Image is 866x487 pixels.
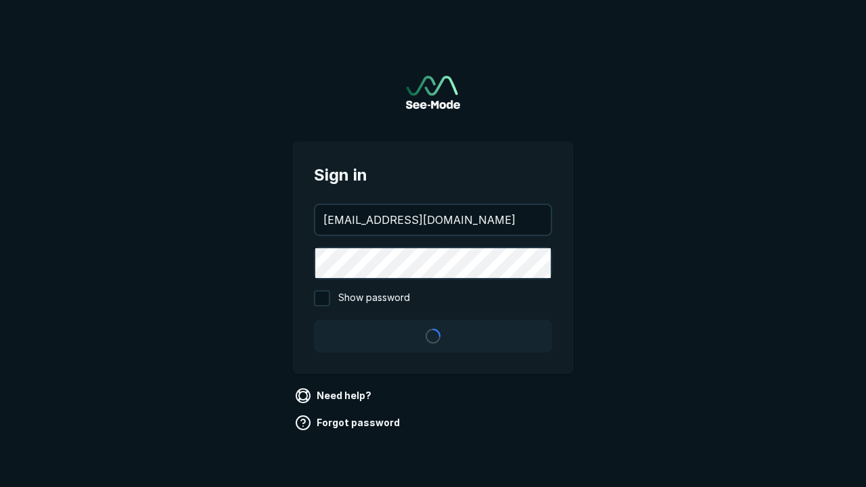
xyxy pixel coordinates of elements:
a: Forgot password [292,412,405,434]
input: your@email.com [315,205,551,235]
span: Show password [338,290,410,306]
img: See-Mode Logo [406,76,460,109]
span: Sign in [314,163,552,187]
a: Go to sign in [406,76,460,109]
a: Need help? [292,385,377,407]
